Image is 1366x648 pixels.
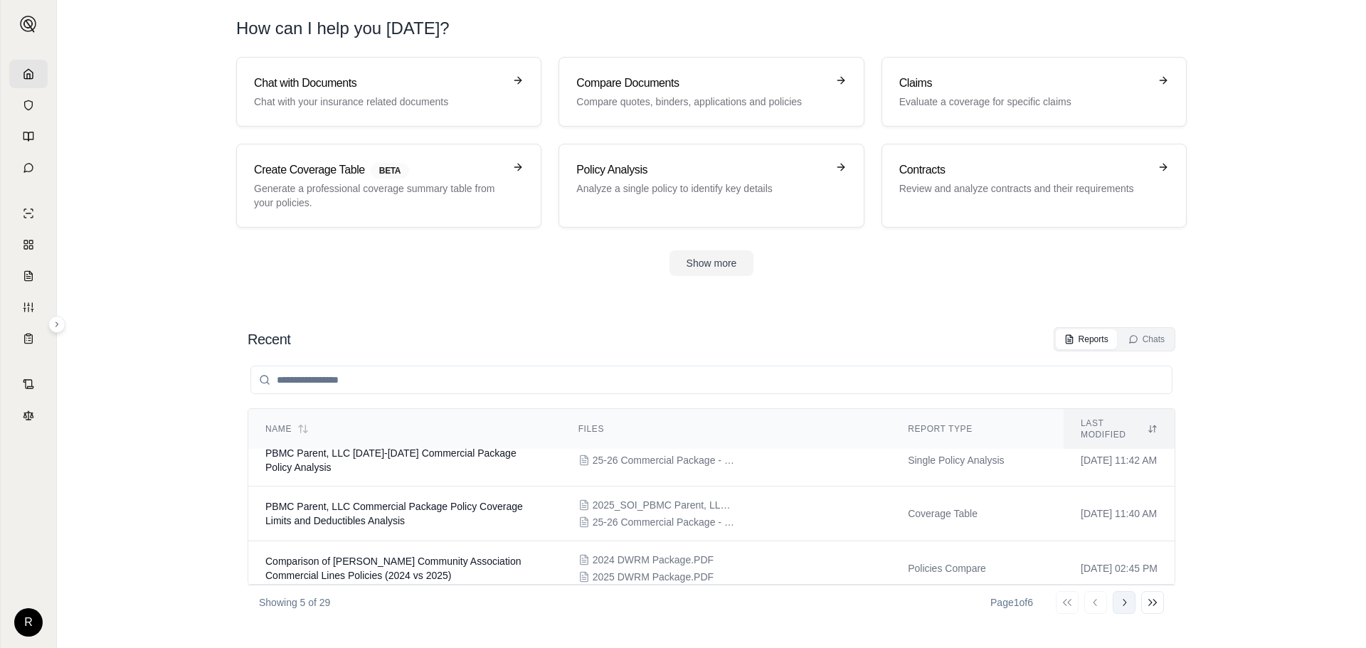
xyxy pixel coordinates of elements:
a: ClaimsEvaluate a coverage for specific claims [881,57,1187,127]
td: [DATE] 02:45 PM [1064,541,1175,596]
a: Coverage Table [9,324,48,353]
h3: Policy Analysis [576,161,826,179]
p: Review and analyze contracts and their requirements [899,181,1149,196]
span: 25-26 Commercial Package - 7039567248- CNA Ins. Comp. (3).pdf [593,453,735,467]
div: Reports [1064,334,1108,345]
div: R [14,608,43,637]
a: ContractsReview and analyze contracts and their requirements [881,144,1187,228]
button: Chats [1120,329,1173,349]
p: Compare quotes, binders, applications and policies [576,95,826,109]
p: Generate a professional coverage summary table from your policies. [254,181,504,210]
a: Chat with DocumentsChat with your insurance related documents [236,57,541,127]
a: Chat [9,154,48,182]
p: Chat with your insurance related documents [254,95,504,109]
div: Page 1 of 6 [990,595,1033,610]
h1: How can I help you [DATE]? [236,17,1187,40]
div: Chats [1128,334,1165,345]
p: Evaluate a coverage for specific claims [899,95,1149,109]
h3: Compare Documents [576,75,826,92]
h3: Contracts [899,161,1149,179]
td: Single Policy Analysis [891,435,1064,487]
button: Expand sidebar [14,10,43,38]
button: Reports [1056,329,1117,349]
span: PBMC Parent, LLC Commercial Package Policy Coverage Limits and Deductibles Analysis [265,501,523,526]
a: Prompt Library [9,122,48,151]
p: Analyze a single policy to identify key details [576,181,826,196]
div: Name [265,423,544,435]
span: 25-26 Commercial Package - 7039567248- CNA Ins. Comp. (3).pdf [593,515,735,529]
span: BETA [371,163,409,179]
span: Comparison of Del Webb Community Association Commercial Lines Policies (2024 vs 2025) [265,556,521,581]
h2: Recent [248,329,290,349]
h3: Create Coverage Table [254,161,504,179]
td: Coverage Table [891,487,1064,541]
p: Showing 5 of 29 [259,595,330,610]
td: [DATE] 11:42 AM [1064,435,1175,487]
div: Last modified [1081,418,1158,440]
a: Policy Comparisons [9,230,48,259]
a: Create Coverage TableBETAGenerate a professional coverage summary table from your policies. [236,144,541,228]
h3: Claims [899,75,1149,92]
img: Expand sidebar [20,16,37,33]
td: [DATE] 11:40 AM [1064,487,1175,541]
span: 2025_SOI_PBMC Parent, LLC.pdf [593,498,735,512]
h3: Chat with Documents [254,75,504,92]
a: Compare DocumentsCompare quotes, binders, applications and policies [558,57,864,127]
a: Single Policy [9,199,48,228]
a: Home [9,60,48,88]
a: Documents Vault [9,91,48,119]
th: Files [561,409,891,450]
a: Custom Report [9,293,48,322]
span: 2024 DWRM Package.PDF [593,553,714,567]
button: Expand sidebar [48,316,65,333]
a: Policy AnalysisAnalyze a single policy to identify key details [558,144,864,228]
td: Policies Compare [891,541,1064,596]
button: Show more [669,250,754,276]
span: 2025 DWRM Package.PDF [593,570,714,584]
a: Legal Search Engine [9,401,48,430]
th: Report Type [891,409,1064,450]
a: Claim Coverage [9,262,48,290]
a: Contract Analysis [9,370,48,398]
